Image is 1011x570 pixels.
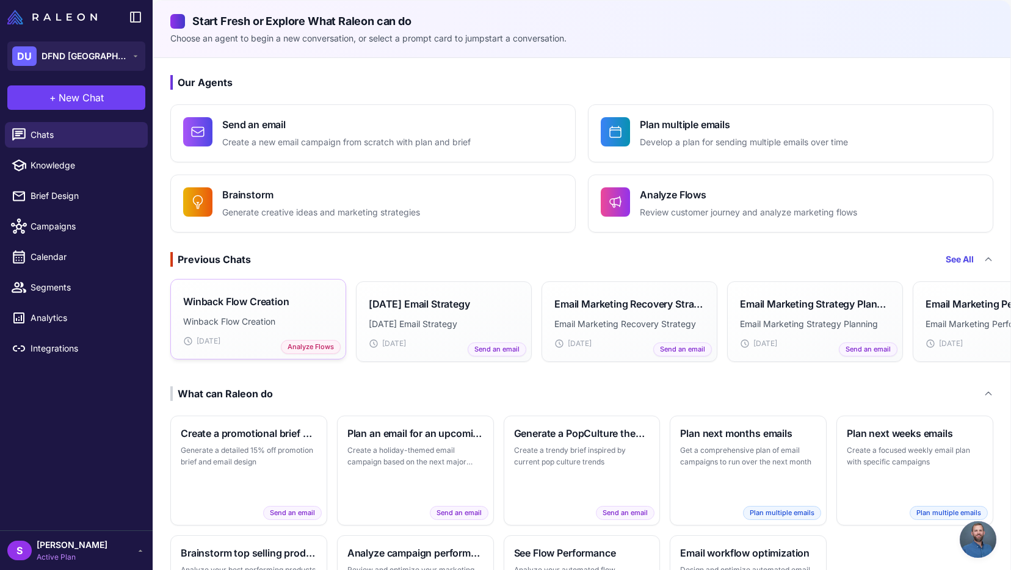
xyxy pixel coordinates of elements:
[369,338,519,349] div: [DATE]
[170,75,993,90] h3: Our Agents
[743,506,821,520] span: Plan multiple emails
[222,135,471,150] p: Create a new email campaign from scratch with plan and brief
[31,220,138,233] span: Campaigns
[740,338,890,349] div: [DATE]
[183,315,333,328] p: Winback Flow Creation
[281,340,341,354] span: Analyze Flows
[7,10,102,24] a: Raleon Logo
[554,338,705,349] div: [DATE]
[680,426,816,441] h3: Plan next months emails
[5,183,148,209] a: Brief Design
[504,416,661,525] button: Generate a PopCulture themed briefCreate a trendy brief inspired by current pop culture trendsSen...
[960,521,996,558] a: Open chat
[49,90,56,105] span: +
[183,336,333,347] div: [DATE]
[5,214,148,239] a: Campaigns
[5,336,148,361] a: Integrations
[42,49,127,63] span: DFND [GEOGRAPHIC_DATA]
[170,252,251,267] div: Previous Chats
[839,342,897,356] span: Send an email
[347,444,484,468] p: Create a holiday-themed email campaign based on the next major holiday
[31,128,138,142] span: Chats
[640,187,857,202] h4: Analyze Flows
[588,104,993,162] button: Plan multiple emailsDevelop a plan for sending multiple emails over time
[183,294,289,309] h3: Winback Flow Creation
[31,159,138,172] span: Knowledge
[222,187,420,202] h4: Brainstorm
[946,253,974,266] a: See All
[181,444,317,468] p: Generate a detailed 15% off promotion brief and email design
[170,175,576,233] button: BrainstormGenerate creative ideas and marketing strategies
[37,538,107,552] span: [PERSON_NAME]
[181,546,317,560] h3: Brainstorm top selling products
[740,297,890,311] h3: Email Marketing Strategy Planning
[31,189,138,203] span: Brief Design
[596,506,654,520] span: Send an email
[670,416,827,525] button: Plan next months emailsGet a comprehensive plan of email campaigns to run over the next monthPlan...
[5,244,148,270] a: Calendar
[653,342,712,356] span: Send an email
[31,281,138,294] span: Segments
[170,386,273,401] div: What can Raleon do
[430,506,488,520] span: Send an email
[680,444,816,468] p: Get a comprehensive plan of email campaigns to run over the next month
[369,297,470,311] h3: [DATE] Email Strategy
[847,426,983,441] h3: Plan next weeks emails
[347,546,484,560] h3: Analyze campaign performance
[740,317,890,331] p: Email Marketing Strategy Planning
[554,297,705,311] h3: Email Marketing Recovery Strategy
[37,552,107,563] span: Active Plan
[5,122,148,148] a: Chats
[514,426,650,441] h3: Generate a PopCulture themed brief
[588,175,993,233] button: Analyze FlowsReview customer journey and analyze marketing flows
[5,305,148,331] a: Analytics
[263,506,322,520] span: Send an email
[680,546,816,560] h3: Email workflow optimization
[468,342,526,356] span: Send an email
[7,85,145,110] button: +New Chat
[222,117,471,132] h4: Send an email
[31,250,138,264] span: Calendar
[7,541,32,560] div: S
[59,90,104,105] span: New Chat
[554,317,705,331] p: Email Marketing Recovery Strategy
[7,10,97,24] img: Raleon Logo
[347,426,484,441] h3: Plan an email for an upcoming holiday
[170,416,327,525] button: Create a promotional brief and emailGenerate a detailed 15% off promotion brief and email designS...
[31,342,138,355] span: Integrations
[847,444,983,468] p: Create a focused weekly email plan with specific campaigns
[181,426,317,441] h3: Create a promotional brief and email
[222,206,420,220] p: Generate creative ideas and marketing strategies
[7,41,145,71] button: DUDFND [GEOGRAPHIC_DATA]
[12,46,37,66] div: DU
[337,416,494,525] button: Plan an email for an upcoming holidayCreate a holiday-themed email campaign based on the next maj...
[514,546,650,560] h3: See Flow Performance
[640,117,848,132] h4: Plan multiple emails
[170,13,993,29] h2: Start Fresh or Explore What Raleon can do
[31,311,138,325] span: Analytics
[369,317,519,331] p: [DATE] Email Strategy
[836,416,993,525] button: Plan next weeks emailsCreate a focused weekly email plan with specific campaignsPlan multiple emails
[5,275,148,300] a: Segments
[640,206,857,220] p: Review customer journey and analyze marketing flows
[170,32,993,45] p: Choose an agent to begin a new conversation, or select a prompt card to jumpstart a conversation.
[640,135,848,150] p: Develop a plan for sending multiple emails over time
[5,153,148,178] a: Knowledge
[910,506,988,520] span: Plan multiple emails
[170,104,576,162] button: Send an emailCreate a new email campaign from scratch with plan and brief
[514,444,650,468] p: Create a trendy brief inspired by current pop culture trends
